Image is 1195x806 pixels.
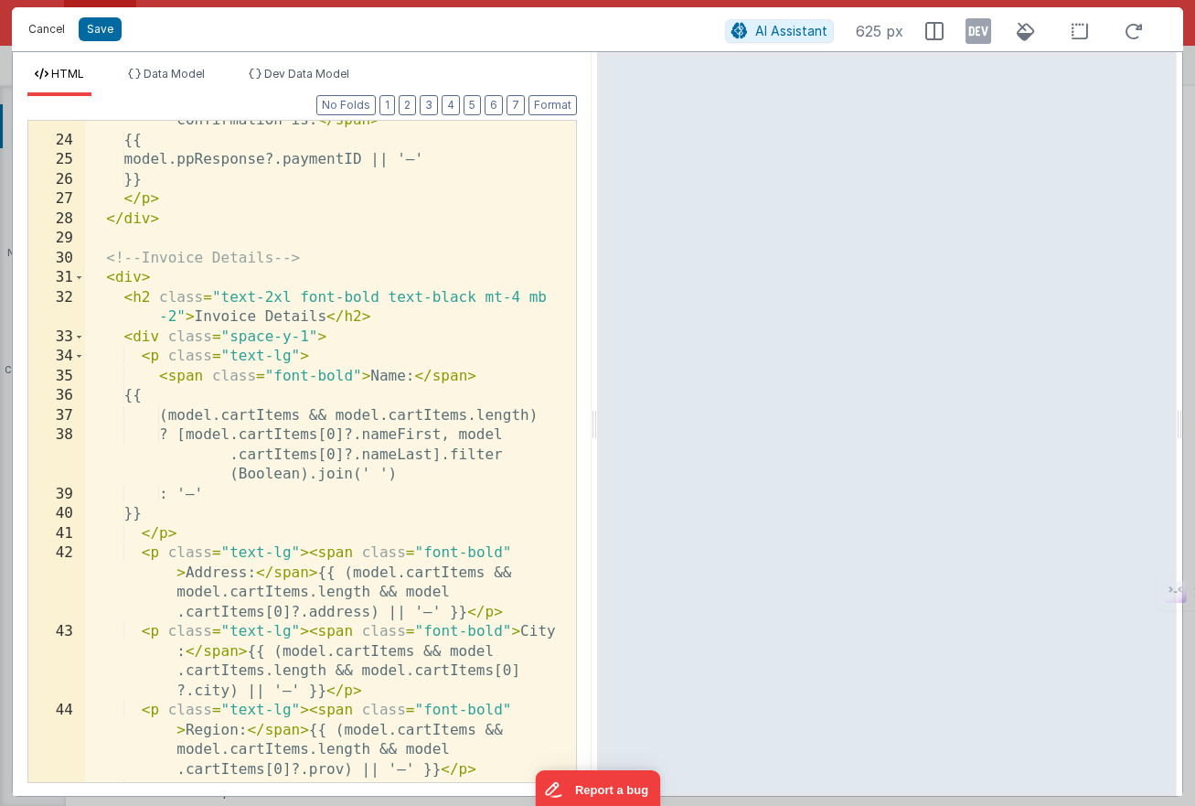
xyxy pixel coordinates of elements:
[28,406,85,426] div: 37
[28,288,85,328] div: 32
[28,347,85,367] div: 34
[528,95,577,115] button: Format
[264,67,349,81] span: Dev Data Model
[464,95,481,115] button: 5
[28,701,85,779] div: 44
[28,170,85,190] div: 26
[420,95,438,115] button: 3
[28,328,85,348] div: 33
[28,189,85,210] div: 27
[28,131,85,151] div: 24
[28,150,85,170] div: 25
[379,95,395,115] button: 1
[28,425,85,485] div: 38
[28,622,85,701] div: 43
[79,17,122,41] button: Save
[507,95,525,115] button: 7
[144,67,205,81] span: Data Model
[442,95,460,115] button: 4
[755,23,827,38] span: AI Assistant
[28,504,85,524] div: 40
[28,485,85,505] div: 39
[316,95,376,115] button: No Folds
[399,95,416,115] button: 2
[28,249,85,269] div: 30
[28,524,85,544] div: 41
[28,543,85,622] div: 42
[28,367,85,387] div: 35
[28,268,85,288] div: 31
[725,19,834,43] button: AI Assistant
[28,386,85,406] div: 36
[51,67,84,81] span: HTML
[485,95,503,115] button: 6
[856,20,903,42] span: 625 px
[28,229,85,249] div: 29
[19,16,74,42] button: Cancel
[28,210,85,230] div: 28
